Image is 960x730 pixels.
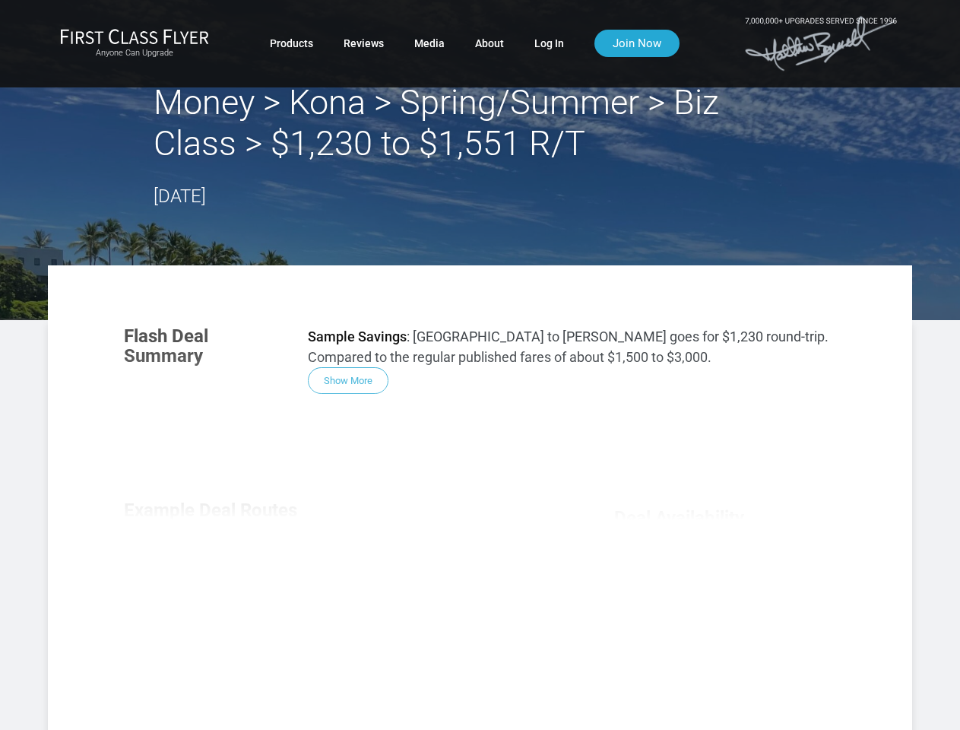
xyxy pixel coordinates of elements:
[124,326,285,367] h3: Flash Deal Summary
[414,30,445,57] a: Media
[154,186,206,207] time: [DATE]
[60,28,209,44] img: First Class Flyer
[154,82,807,164] h2: Money > Kona > Spring/Summer > Biz Class > $1,230 to $1,551 R/T
[534,30,564,57] a: Log In
[475,30,504,57] a: About
[60,28,209,59] a: First Class FlyerAnyone Can Upgrade
[308,326,836,367] p: : [GEOGRAPHIC_DATA] to [PERSON_NAME] goes for $1,230 round-trip. Compared to the regular publishe...
[344,30,384,57] a: Reviews
[270,30,313,57] a: Products
[60,48,209,59] small: Anyone Can Upgrade
[308,328,407,344] strong: Sample Savings
[594,30,680,57] a: Join Now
